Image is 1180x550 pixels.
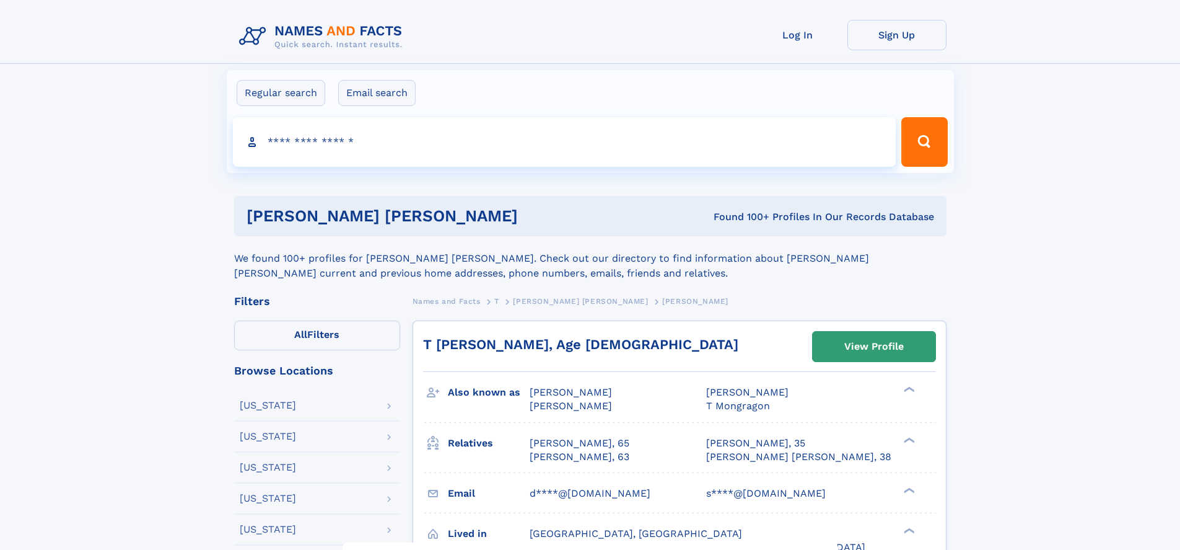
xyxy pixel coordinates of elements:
[423,337,738,352] a: T [PERSON_NAME], Age [DEMOGRAPHIC_DATA]
[706,400,770,412] span: T Mongragon
[901,486,916,494] div: ❯
[706,437,805,450] a: [PERSON_NAME], 35
[847,20,946,50] a: Sign Up
[338,80,416,106] label: Email search
[844,332,904,361] div: View Profile
[234,321,400,350] label: Filters
[237,80,325,106] label: Regular search
[413,293,481,309] a: Names and Facts
[247,208,616,224] h1: [PERSON_NAME] [PERSON_NAME]
[706,386,789,398] span: [PERSON_NAME]
[530,386,612,398] span: [PERSON_NAME]
[530,528,742,539] span: [GEOGRAPHIC_DATA], [GEOGRAPHIC_DATA]
[901,386,916,394] div: ❯
[448,523,530,544] h3: Lived in
[234,296,400,307] div: Filters
[240,401,296,410] div: [US_STATE]
[513,297,648,306] span: [PERSON_NAME] [PERSON_NAME]
[294,329,307,340] span: All
[662,297,728,306] span: [PERSON_NAME]
[240,494,296,503] div: [US_STATE]
[234,236,946,281] div: We found 100+ profiles for [PERSON_NAME] [PERSON_NAME]. Check out our directory to find informati...
[240,525,296,534] div: [US_STATE]
[530,450,629,464] a: [PERSON_NAME], 63
[616,210,934,224] div: Found 100+ Profiles In Our Records Database
[240,432,296,441] div: [US_STATE]
[706,450,891,464] a: [PERSON_NAME] [PERSON_NAME], 38
[901,526,916,534] div: ❯
[901,436,916,444] div: ❯
[233,117,896,167] input: search input
[530,400,612,412] span: [PERSON_NAME]
[530,437,629,450] a: [PERSON_NAME], 65
[234,365,400,376] div: Browse Locations
[494,297,499,306] span: T
[494,293,499,309] a: T
[448,382,530,403] h3: Also known as
[240,463,296,472] div: [US_STATE]
[901,117,947,167] button: Search Button
[813,332,935,361] a: View Profile
[513,293,648,309] a: [PERSON_NAME] [PERSON_NAME]
[748,20,847,50] a: Log In
[448,483,530,504] h3: Email
[448,433,530,454] h3: Relatives
[234,20,413,53] img: Logo Names and Facts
